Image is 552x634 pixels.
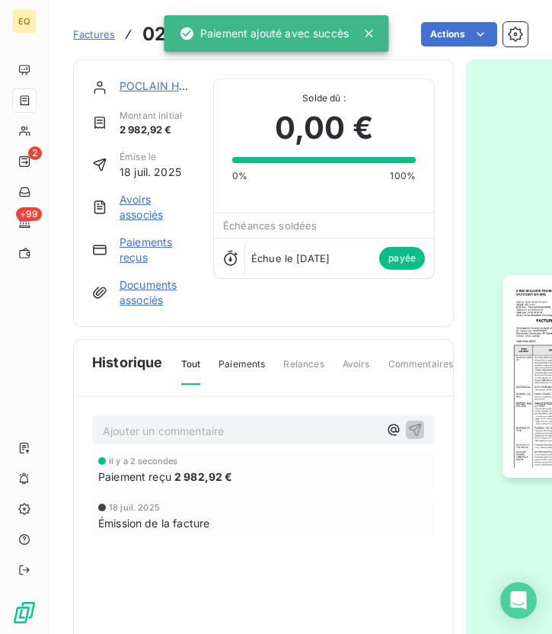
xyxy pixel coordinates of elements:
span: Solde dû : [232,91,416,105]
a: Paiements reçus [120,235,195,265]
span: 0% [232,169,247,183]
span: Relances [283,357,324,383]
div: Paiement ajouté avec succès [179,20,349,47]
span: Commentaires [388,357,454,383]
span: +99 [16,207,42,221]
span: 2 [28,146,42,160]
h3: 023538 [142,21,215,48]
span: Paiement reçu [98,469,171,485]
span: 18 juil. 2025 [120,164,181,180]
span: payée [379,247,425,270]
div: EQ [12,9,37,34]
span: Émission de la facture [98,515,209,531]
span: il y a 2 secondes [109,456,178,466]
span: Historique [92,352,163,373]
a: Documents associés [120,277,195,308]
span: Échue le [DATE] [251,252,330,264]
div: Open Intercom Messenger [500,582,537,619]
span: 0,00 € [275,105,373,151]
span: 2 982,92 € [174,469,233,485]
img: Logo LeanPay [12,600,37,625]
span: Factures [73,28,115,40]
span: Émise le [120,150,181,164]
span: Échéances soldées [223,219,317,232]
span: 18 juil. 2025 [109,503,160,512]
button: Actions [421,22,497,46]
span: Tout [181,357,201,385]
span: Avoirs [343,357,370,383]
span: Montant initial [120,109,182,123]
a: Factures [73,27,115,42]
span: 2 982,92 € [120,123,182,138]
a: POCLAIN HYDRAULICS INDUSTRIE SAS [120,79,327,92]
a: Avoirs associés [120,192,195,223]
span: 100% [390,169,416,183]
span: Paiements [219,357,265,383]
